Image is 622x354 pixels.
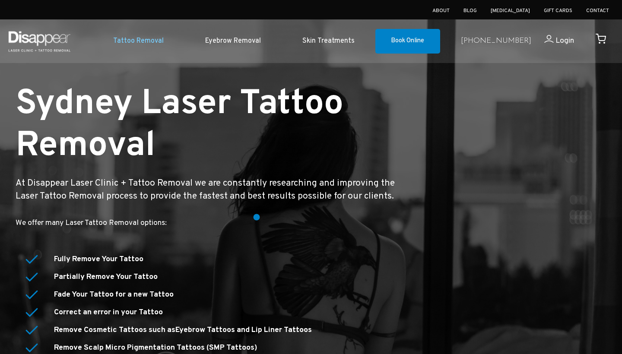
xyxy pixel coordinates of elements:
a: Gift Cards [544,7,572,14]
strong: Remove Cosmetic Tattoos such as [54,325,312,335]
span: Login [555,36,574,46]
small: Sydney Laser Tattoo Removal [16,82,343,168]
a: Eyebrow Removal [184,28,282,54]
a: [MEDICAL_DATA] [491,7,530,14]
strong: Partially Remove Your Tattoo [54,272,158,282]
a: Skin Treatments [282,28,375,54]
a: Book Online [375,29,440,54]
a: Blog [463,7,477,14]
a: Login [531,35,574,47]
strong: Fade Your Tattoo for a new Tattoo [54,290,174,300]
img: Disappear - Laser Clinic and Tattoo Removal Services in Sydney, Australia [6,26,72,57]
p: We offer many Laser Tattoo Removal options: [16,217,407,230]
a: Contact [586,7,609,14]
strong: Correct an error in your Tattoo [54,307,163,317]
a: Tattoo Removal [92,28,184,54]
a: Eyebrow Tattoos and Lip Liner Tattoos [175,325,312,335]
a: [PHONE_NUMBER] [461,35,531,47]
a: About [432,7,450,14]
a: Remove Scalp Micro Pigmentation Tattoos (SMP Tattoos) [54,343,257,353]
big: At Disappear Laser Clinic + Tattoo Removal we are constantly researching and improving the Laser ... [16,177,395,202]
strong: Fully Remove Your Tattoo [54,254,143,264]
